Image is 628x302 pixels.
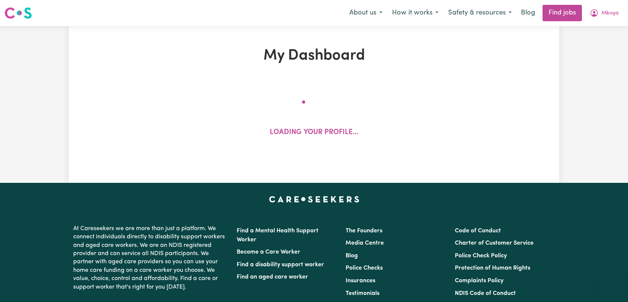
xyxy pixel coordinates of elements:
iframe: Button to launch messaging window [598,272,622,296]
a: Testimonials [346,290,379,296]
a: The Founders [346,228,382,234]
h1: My Dashboard [155,47,473,65]
p: At Careseekers we are more than just a platform. We connect individuals directly to disability su... [73,222,228,294]
button: Safety & resources [443,5,517,21]
a: Protection of Human Rights [455,265,530,271]
a: Complaints Policy [455,278,504,284]
a: Charter of Customer Service [455,240,534,246]
span: Mboya [602,9,619,18]
a: Become a Care Worker [237,249,300,255]
a: Media Centre [346,240,384,246]
button: About us [344,5,387,21]
a: Police Checks [346,265,383,271]
a: Find an aged care worker [237,274,308,280]
a: Police Check Policy [455,253,507,259]
a: Careseekers logo [4,4,32,22]
a: Blog [517,5,540,21]
button: My Account [585,5,624,21]
a: Insurances [346,278,375,284]
a: Find jobs [543,5,582,21]
a: Blog [346,253,358,259]
a: Careseekers home page [269,196,359,202]
button: How it works [387,5,443,21]
img: Careseekers logo [4,6,32,20]
a: NDIS Code of Conduct [455,290,516,296]
a: Find a Mental Health Support Worker [237,228,318,243]
a: Find a disability support worker [237,262,324,268]
p: Loading your profile... [270,127,358,138]
a: Code of Conduct [455,228,501,234]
